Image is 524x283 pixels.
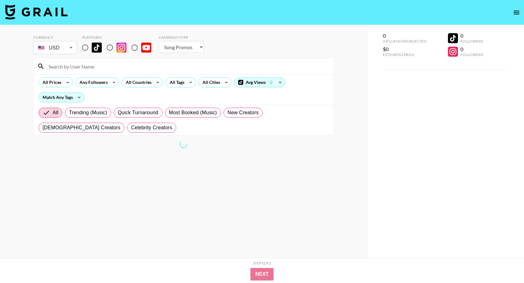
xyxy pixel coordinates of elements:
img: Grail Talent [5,4,68,19]
div: All Prices [39,78,63,87]
div: Avg Views [234,78,285,87]
div: Followers [460,52,483,57]
div: Currency [33,35,77,40]
img: YouTube [141,43,151,53]
span: Refreshing bookers, clients, countries, tags, cities, talent, talent... [180,141,187,148]
div: 0 [460,33,483,39]
span: Most Booked (Music) [169,109,217,116]
div: $0 [383,46,426,52]
iframe: Drift Widget Chat Controller [493,252,516,275]
span: Celebrity Creators [131,124,172,131]
div: Platform [82,35,156,40]
div: All Countries [122,78,153,87]
span: Quick Turnaround [118,109,158,116]
span: New Creators [228,109,259,116]
div: All Cities [199,78,221,87]
div: Any Followers [76,78,109,87]
img: Instagram [116,43,126,53]
div: All Tags [166,78,186,87]
div: Match Any Tags [39,93,84,102]
img: TikTok [92,43,102,53]
span: All [53,109,58,116]
span: [DEMOGRAPHIC_DATA] Creators [43,124,121,131]
button: Next [250,268,274,280]
div: 0 [460,46,483,52]
div: Step 1 of 2 [253,261,271,265]
span: Trending (Music) [69,109,107,116]
div: Estimated Price [383,52,426,57]
div: USD [34,42,76,53]
div: Influencers Selected [383,39,426,44]
div: Followers [460,39,483,44]
div: 0 [383,33,426,39]
button: open drawer [510,6,523,19]
div: Campaign Type [159,35,204,40]
input: Search by User Name [45,61,330,71]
